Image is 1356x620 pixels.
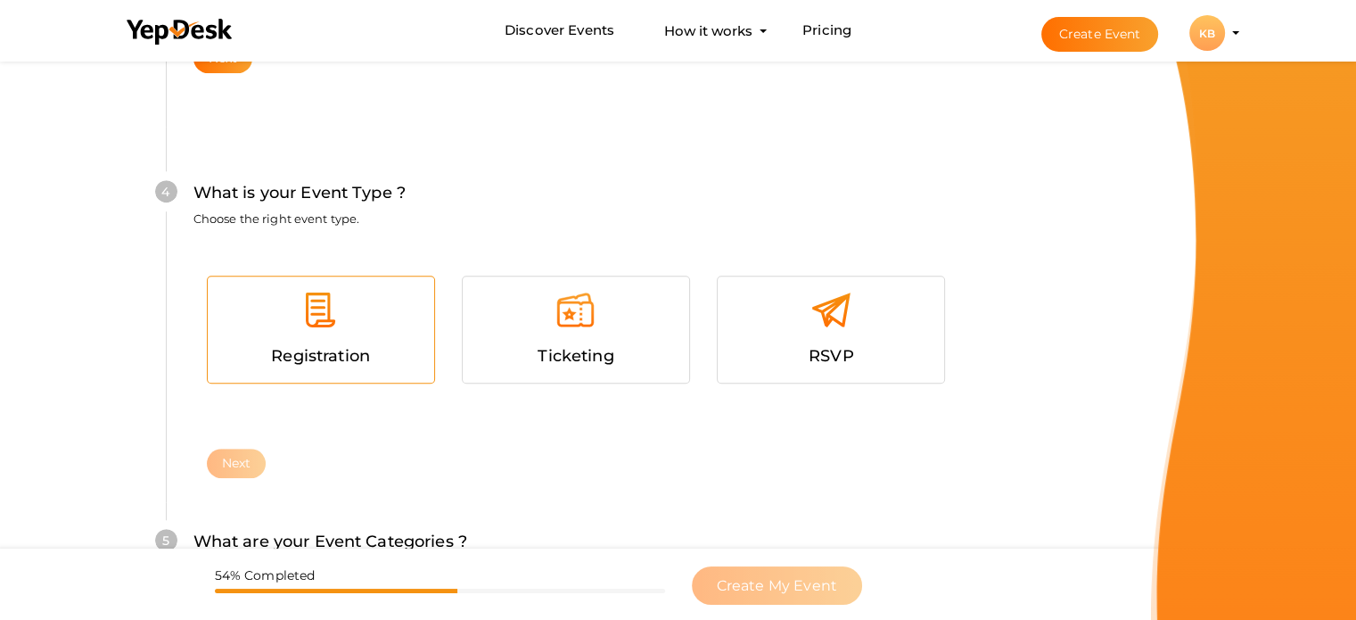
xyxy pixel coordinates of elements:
[505,14,614,47] a: Discover Events
[271,346,370,366] span: Registration
[1184,14,1230,52] button: KB
[1041,17,1159,52] button: Create Event
[193,211,360,227] label: Choose the right event type.
[692,566,862,605] button: Create My Event
[1189,15,1225,51] div: KB
[538,346,613,366] span: Ticketing
[802,14,851,47] a: Pricing
[155,180,177,203] div: 4
[811,290,851,330] img: feature-rsvp.svg
[300,290,341,330] img: feature-registration.svg
[207,449,267,478] button: Next
[809,346,854,366] span: RSVP
[215,566,316,584] label: 54% Completed
[717,577,837,594] span: Create My Event
[193,529,467,555] label: What are your Event Categories ?
[659,14,758,47] button: How it works
[193,180,407,206] label: What is your Event Type ?
[155,529,177,551] div: 5
[1189,27,1225,40] profile-pic: KB
[555,290,596,330] img: feature-ticketing.svg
